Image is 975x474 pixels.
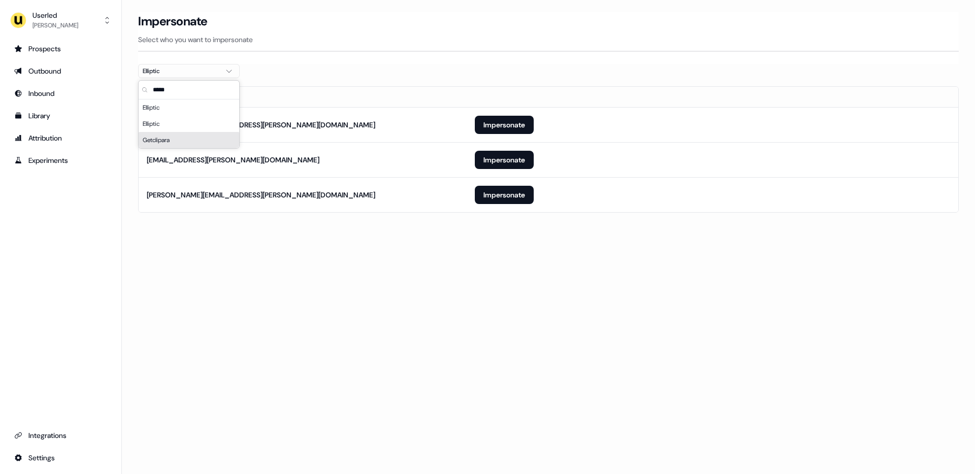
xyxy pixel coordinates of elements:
[8,450,113,466] a: Go to integrations
[8,63,113,79] a: Go to outbound experience
[14,155,107,165] div: Experiments
[14,44,107,54] div: Prospects
[138,35,959,45] p: Select who you want to impersonate
[8,108,113,124] a: Go to templates
[139,99,239,148] div: Suggestions
[14,133,107,143] div: Attribution
[139,132,239,148] div: Getclipara
[8,85,113,101] a: Go to Inbound
[139,99,239,116] div: Elliptic
[8,130,113,146] a: Go to attribution
[138,64,240,78] button: Elliptic
[147,120,375,130] div: [PERSON_NAME][EMAIL_ADDRESS][PERSON_NAME][DOMAIN_NAME]
[139,87,467,107] th: Email
[138,14,208,29] h3: Impersonate
[8,8,113,32] button: Userled[PERSON_NAME]
[143,66,219,76] div: Elliptic
[14,111,107,121] div: Library
[8,152,113,168] a: Go to experiments
[475,186,534,204] button: Impersonate
[32,20,78,30] div: [PERSON_NAME]
[14,430,107,441] div: Integrations
[14,453,107,463] div: Settings
[475,116,534,134] button: Impersonate
[147,190,375,200] div: [PERSON_NAME][EMAIL_ADDRESS][PERSON_NAME][DOMAIN_NAME]
[147,155,319,165] div: [EMAIL_ADDRESS][PERSON_NAME][DOMAIN_NAME]
[32,10,78,20] div: Userled
[14,88,107,98] div: Inbound
[8,41,113,57] a: Go to prospects
[8,427,113,444] a: Go to integrations
[14,66,107,76] div: Outbound
[139,116,239,132] div: Elliptic
[475,151,534,169] button: Impersonate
